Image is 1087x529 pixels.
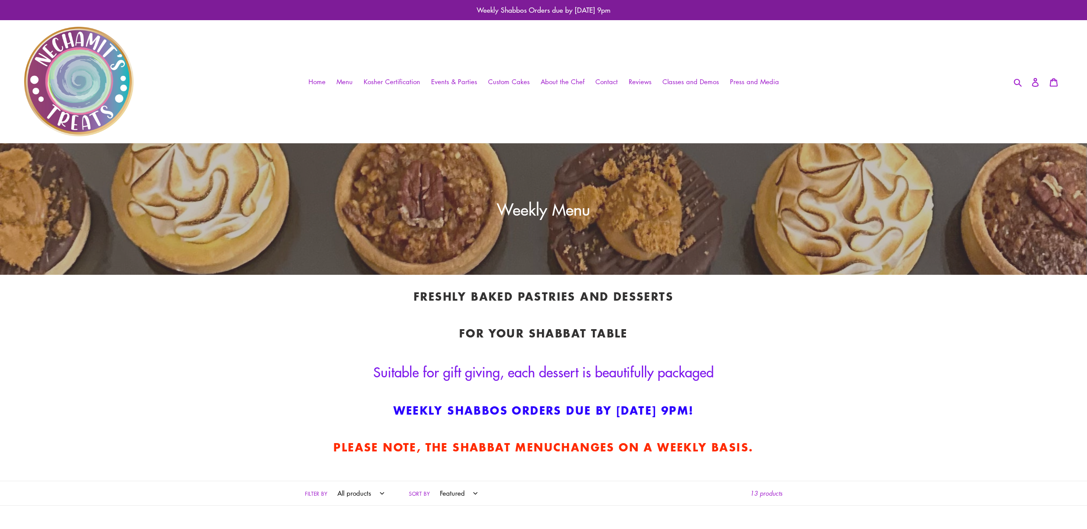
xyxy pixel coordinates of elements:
[431,77,477,86] span: Events & Parties
[629,77,651,86] span: Reviews
[750,489,782,497] span: 13 products
[536,75,589,88] a: About the Chef
[364,77,420,86] span: Kosher Certification
[427,75,482,88] a: Events & Parties
[591,75,622,88] a: Contact
[484,75,534,88] a: Custom Cakes
[624,75,656,88] a: Reviews
[541,77,584,86] span: About the Chef
[305,490,327,498] label: Filter by
[488,77,530,86] span: Custom Cakes
[333,439,553,455] strong: Please note, the Shabbat Menu
[393,402,694,418] strong: Weekly Shabbos orders due by [DATE] 9pm!
[553,439,753,455] strong: changes on a weekly basis.
[332,75,357,88] a: Menu
[308,77,326,86] span: Home
[304,75,330,88] a: Home
[414,288,673,304] strong: Freshly baked pastries and desserts
[409,490,430,498] label: Sort by
[459,325,628,341] strong: for your Shabbat table
[730,77,779,86] span: Press and Media
[336,77,353,86] span: Menu
[497,198,590,220] span: Weekly Menu
[24,27,134,136] img: Nechamit&#39;s Treats
[662,77,719,86] span: Classes and Demos
[359,75,425,88] a: Kosher Certification
[595,77,618,86] span: Contact
[373,362,714,381] span: Suitable for gift giving, each dessert is beautifully packaged
[726,75,783,88] a: Press and Media
[658,75,723,88] a: Classes and Demos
